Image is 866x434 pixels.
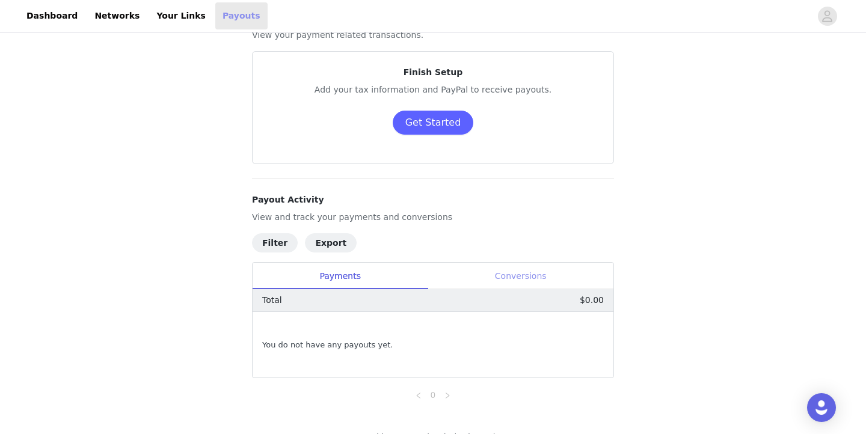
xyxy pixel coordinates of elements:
button: Filter [252,233,298,252]
li: Next Page [440,388,455,402]
div: Conversions [428,263,613,290]
i: icon: left [415,392,422,399]
button: Get Started [393,111,474,135]
p: Total [262,294,282,307]
a: Dashboard [19,2,85,29]
div: Payments [253,263,428,290]
p: Add your tax information and PayPal to receive payouts. [267,84,599,96]
div: Open Intercom Messenger [807,393,836,422]
p: View your payment related transactions. [252,29,614,41]
div: avatar [821,7,833,26]
p: $0.00 [580,294,604,307]
i: icon: right [444,392,451,399]
a: 0 [426,388,440,402]
a: Your Links [149,2,213,29]
li: 0 [426,388,440,402]
p: Finish Setup [267,66,599,79]
button: Export [305,233,357,252]
p: View and track your payments and conversions [252,211,614,224]
a: Networks [87,2,147,29]
h4: Payout Activity [252,194,614,206]
a: Payouts [215,2,268,29]
li: Previous Page [411,388,426,402]
span: You do not have any payouts yet. [262,339,393,351]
